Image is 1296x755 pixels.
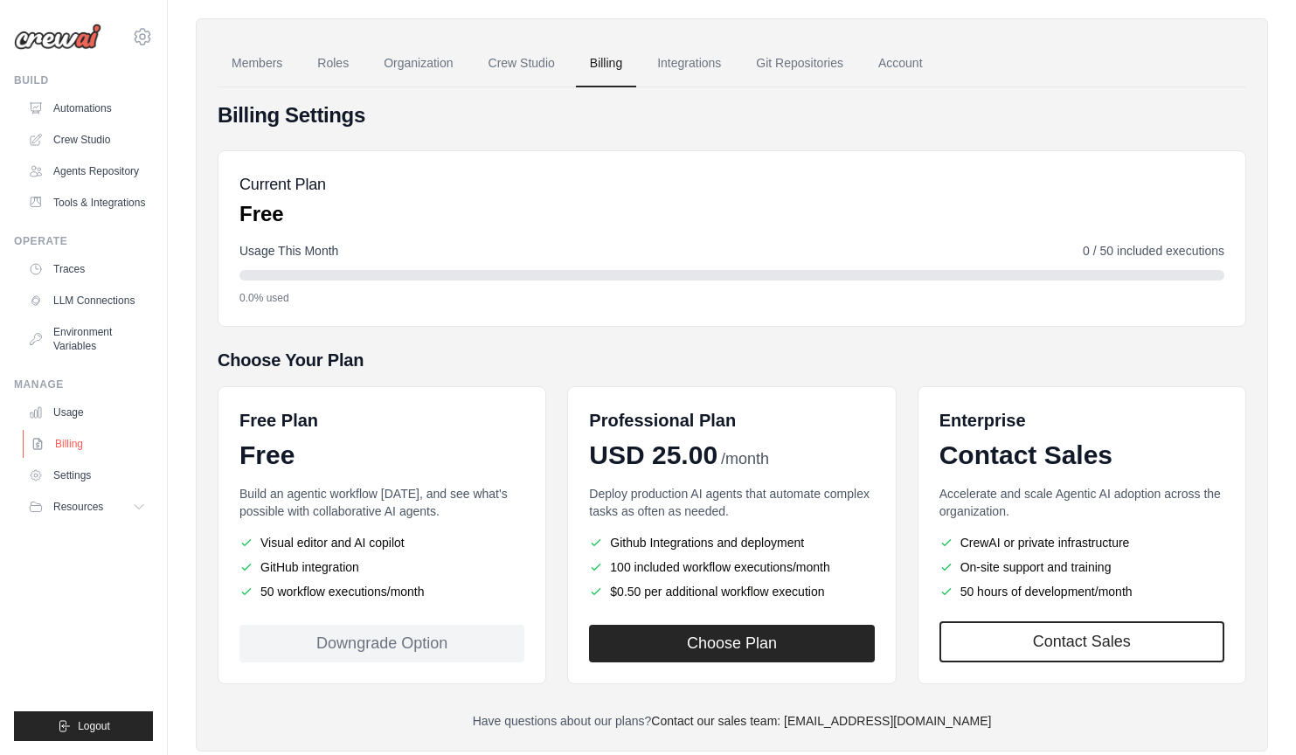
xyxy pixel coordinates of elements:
a: Tools & Integrations [21,189,153,217]
p: Have questions about our plans? [218,712,1246,730]
button: Logout [14,711,153,741]
li: 100 included workflow executions/month [589,558,874,576]
li: $0.50 per additional workflow execution [589,583,874,600]
a: Organization [370,40,467,87]
a: LLM Connections [21,287,153,315]
a: Billing [23,430,155,458]
li: Visual editor and AI copilot [239,534,524,551]
div: Manage [14,377,153,391]
a: Integrations [643,40,735,87]
a: Contact our sales team: [EMAIL_ADDRESS][DOMAIN_NAME] [651,714,991,728]
a: Crew Studio [475,40,569,87]
p: Free [239,200,326,228]
li: 50 workflow executions/month [239,583,524,600]
a: Account [864,40,937,87]
span: Usage This Month [239,242,338,260]
p: Accelerate and scale Agentic AI adoption across the organization. [939,485,1224,520]
a: Crew Studio [21,126,153,154]
a: Usage [21,398,153,426]
div: Build [14,73,153,87]
li: Github Integrations and deployment [589,534,874,551]
div: Downgrade Option [239,625,524,662]
span: /month [721,447,769,471]
a: Settings [21,461,153,489]
a: Billing [576,40,636,87]
a: Automations [21,94,153,122]
a: Agents Repository [21,157,153,185]
p: Deploy production AI agents that automate complex tasks as often as needed. [589,485,874,520]
span: 0.0% used [239,291,289,305]
span: Logout [78,719,110,733]
h5: Current Plan [239,172,326,197]
h6: Free Plan [239,408,318,433]
button: Resources [21,493,153,521]
li: GitHub integration [239,558,524,576]
li: CrewAI or private infrastructure [939,534,1224,551]
a: Roles [303,40,363,87]
li: 50 hours of development/month [939,583,1224,600]
img: Logo [14,24,101,50]
a: Environment Variables [21,318,153,360]
h6: Professional Plan [589,408,736,433]
a: Traces [21,255,153,283]
span: 0 / 50 included executions [1083,242,1224,260]
div: Free [239,440,524,471]
h5: Choose Your Plan [218,348,1246,372]
li: On-site support and training [939,558,1224,576]
div: Operate [14,234,153,248]
a: Members [218,40,296,87]
h4: Billing Settings [218,101,1246,129]
div: Contact Sales [939,440,1224,471]
p: Build an agentic workflow [DATE], and see what's possible with collaborative AI agents. [239,485,524,520]
button: Choose Plan [589,625,874,662]
a: Contact Sales [939,621,1224,662]
span: Resources [53,500,103,514]
a: Git Repositories [742,40,857,87]
span: USD 25.00 [589,440,717,471]
h6: Enterprise [939,408,1224,433]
